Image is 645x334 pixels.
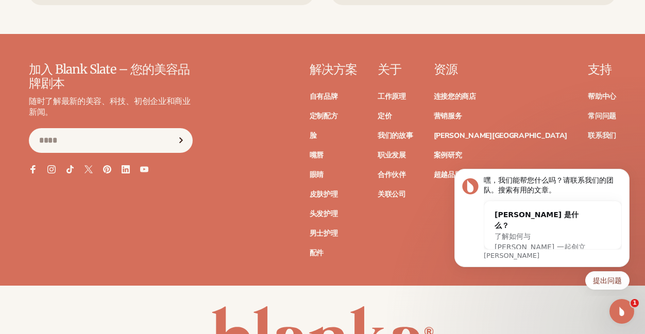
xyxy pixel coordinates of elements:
[434,132,568,139] a: [PERSON_NAME][GEOGRAPHIC_DATA]
[378,92,406,101] font: 工作原理
[310,61,357,77] font: 解决方案
[633,300,637,306] font: 1
[310,191,338,198] a: 皮肤护理
[310,210,338,218] a: 头发护理
[434,61,457,77] font: 资源
[609,299,634,324] iframe: 对讲机实时聊天
[310,250,324,257] a: 配件
[310,170,324,180] font: 眼睛
[310,228,338,238] font: 男士护理
[588,61,612,77] font: 支持
[310,152,324,159] a: 嘴唇
[434,131,568,140] font: [PERSON_NAME][GEOGRAPHIC_DATA]
[588,111,616,121] font: 常问问题
[29,61,190,91] font: 加入 Blank Slate – 您的美容品牌剧本
[310,150,324,160] font: 嘴唇
[310,248,324,258] font: 配件
[434,170,462,180] font: 超越品牌
[434,93,476,100] a: 连接您的商店
[434,171,462,179] a: 超越品牌
[588,92,616,101] font: 帮助中心
[29,96,191,118] font: 随时了解最新的美容、科技、初创企业和商业新闻。
[434,113,462,120] a: 营销服务
[434,152,462,159] a: 案例研究
[434,92,476,101] font: 连接您的商店
[310,92,338,101] font: 自有品牌
[310,171,324,179] a: 眼睛
[310,111,338,121] font: 定制配方
[378,131,413,140] font: 我们的故事
[378,113,392,120] a: 定价
[378,191,406,198] a: 关联公司
[588,132,616,139] a: 联系我们
[310,93,338,100] a: 自有品牌
[588,131,616,140] font: 联系我们
[169,128,192,153] button: 订阅
[310,189,338,199] font: 皮肤护理
[378,93,406,100] a: 工作原理
[439,160,645,296] iframe: 对讲机通知消息
[310,131,317,140] font: 脸
[378,132,413,139] a: 我们的故事
[378,61,401,77] font: 关于
[310,113,338,120] a: 定制配方
[310,230,338,237] a: 男士护理
[378,152,406,159] a: 职业发展
[434,111,462,121] font: 营销服务
[588,93,616,100] a: 帮助中心
[378,170,406,180] font: 合作伙伴
[378,189,406,199] font: 关联公司
[378,171,406,179] a: 合作伙伴
[378,111,392,121] font: 定价
[310,209,338,219] font: 头发护理
[588,113,616,120] a: 常问问题
[434,150,462,160] font: 案例研究
[378,150,406,160] font: 职业发展
[310,132,317,139] a: 脸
